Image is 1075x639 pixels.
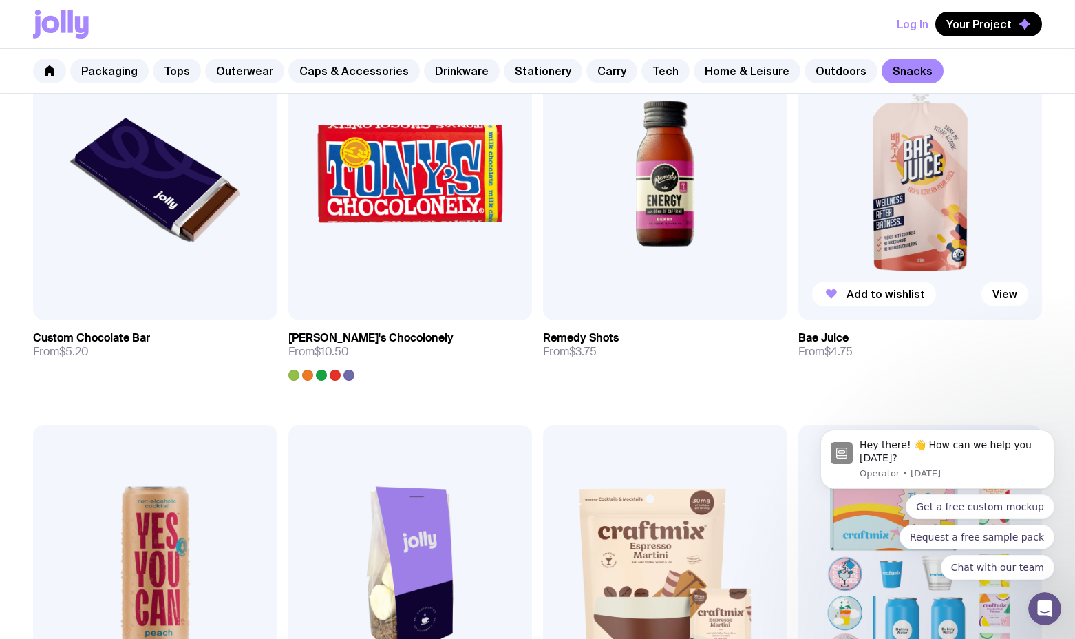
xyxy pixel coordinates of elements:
a: Tops [153,59,201,83]
span: $10.50 [315,344,349,359]
a: Packaging [70,59,149,83]
a: Snacks [882,59,944,83]
span: Add to wishlist [847,287,925,301]
span: From [798,345,853,359]
span: $5.20 [59,344,89,359]
span: $3.75 [569,344,597,359]
iframe: Intercom notifications message [800,324,1075,602]
iframe: Intercom live chat [1028,592,1061,625]
a: Carry [586,59,637,83]
span: From [543,345,597,359]
a: View [981,282,1028,306]
button: Log In [897,12,928,36]
a: Caps & Accessories [288,59,420,83]
span: From [33,345,89,359]
h3: Bae Juice [798,331,849,345]
a: Tech [641,59,690,83]
span: From [288,345,349,359]
button: Add to wishlist [812,282,936,306]
a: Custom Chocolate BarFrom$5.20 [33,320,277,370]
h3: Custom Chocolate Bar [33,331,150,345]
a: Outdoors [805,59,877,83]
a: Drinkware [424,59,500,83]
a: Home & Leisure [694,59,800,83]
a: Remedy ShotsFrom$3.75 [543,320,787,370]
h3: Remedy Shots [543,331,619,345]
a: Outerwear [205,59,284,83]
a: [PERSON_NAME]'s ChocolonelyFrom$10.50 [288,320,533,381]
button: Your Project [935,12,1042,36]
span: Your Project [946,17,1012,31]
a: Bae JuiceFrom$4.75 [798,320,1043,370]
a: Stationery [504,59,582,83]
h3: [PERSON_NAME]'s Chocolonely [288,331,454,345]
